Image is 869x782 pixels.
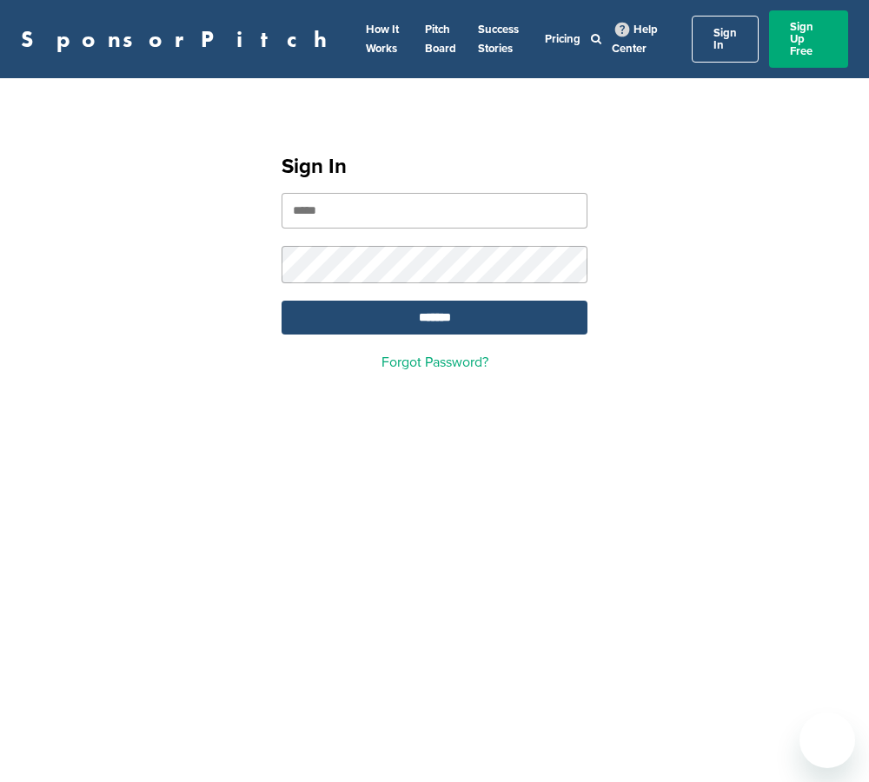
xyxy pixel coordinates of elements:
a: Sign In [692,16,759,63]
a: Pitch Board [425,23,456,56]
a: Success Stories [478,23,519,56]
a: Pricing [545,32,580,46]
a: How It Works [366,23,399,56]
h1: Sign In [282,151,587,182]
a: SponsorPitch [21,28,338,50]
iframe: Button to launch messaging window [799,712,855,768]
a: Help Center [612,19,658,59]
a: Forgot Password? [381,354,488,371]
a: Sign Up Free [769,10,848,68]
